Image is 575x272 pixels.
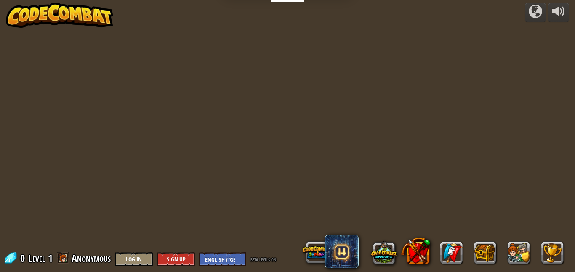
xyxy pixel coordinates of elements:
span: Level [28,251,45,265]
span: 0 [20,251,27,265]
img: CodeCombat - Learn how to code by playing a game [6,3,114,28]
span: 1 [48,251,53,265]
button: Campaigns [525,3,546,22]
button: Adjust volume [548,3,569,22]
button: Log In [115,252,153,266]
span: Anonymous [72,251,111,265]
button: Sign Up [157,252,195,266]
span: beta levels on [250,255,276,263]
